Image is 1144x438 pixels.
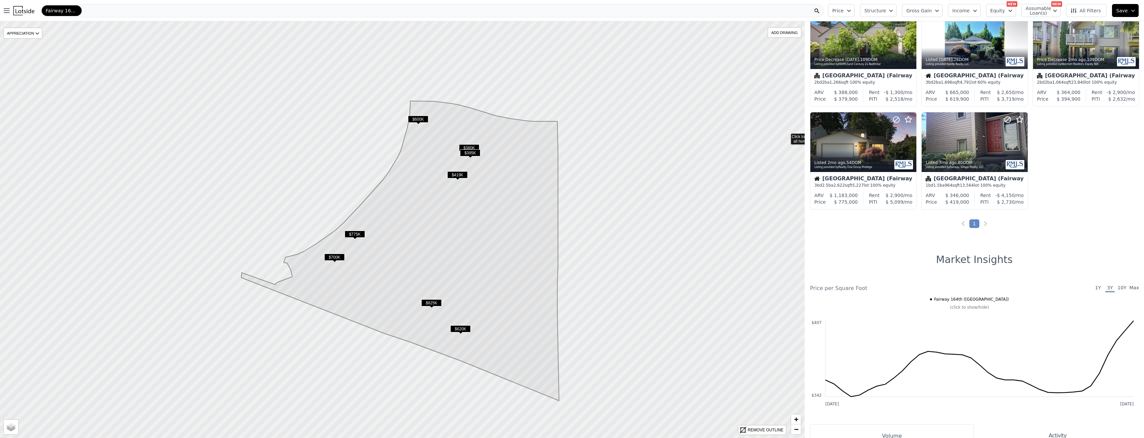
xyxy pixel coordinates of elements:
a: Listed 2mo ago,54DOMListing provided byRealty One Group PrestigeHouse[GEOGRAPHIC_DATA] (Fairway 1... [810,112,916,210]
span: $ 388,000 [834,90,858,95]
span: $ 3,719 [997,96,1015,102]
div: $419K [447,171,468,181]
span: $ 1,183,000 [830,193,858,198]
div: [GEOGRAPHIC_DATA] (Fairway 164Th) [814,73,912,80]
span: -$ 4,150 [995,193,1015,198]
span: $419K [447,171,468,178]
span: $ 2,632 [1108,96,1126,102]
img: House [926,73,931,78]
div: Price [926,199,937,205]
div: Listed , 80 DOM [926,160,1000,165]
a: Zoom out [791,424,801,434]
div: [GEOGRAPHIC_DATA] (Fairway 164Th) [926,176,1024,183]
div: [GEOGRAPHIC_DATA] (Fairway 164Th) [1037,73,1135,80]
a: Zoom in [791,414,801,424]
div: /mo [989,96,1024,102]
span: Fairway 164th ([GEOGRAPHIC_DATA]) [934,297,1009,302]
img: Condominium [814,73,820,78]
div: ARV [814,192,824,199]
div: Rent [869,89,880,96]
span: $700K [324,254,345,261]
span: 23,840 [1071,80,1085,85]
ul: Pagination [805,220,1144,227]
div: (click to show/hide) [805,305,1134,310]
a: Layers [4,420,18,434]
div: Listing provided by eXp Realty LLC [926,62,1000,66]
div: Price [1037,96,1048,102]
div: ARV [926,192,935,199]
span: $620K [450,325,471,332]
span: 2,622 [833,183,845,188]
div: /mo [991,89,1024,96]
text: $342 [811,393,822,398]
a: Listed [DATE],28DOMListing provided byeXp Realty LLCHouse[GEOGRAPHIC_DATA] (Fairway 164Th)3bd2ba1... [921,9,1027,107]
div: 2 bd 2 ba sqft lot · 100% equity [1037,80,1135,85]
span: $ 2,730 [997,199,1015,205]
div: Price [814,199,826,205]
button: Structure [860,4,897,17]
div: $825K [421,299,442,309]
span: $380K [459,144,479,151]
span: Price [832,7,844,14]
span: $ 364,000 [1057,90,1080,95]
div: $380K [459,144,479,154]
h1: Market Insights [936,254,1013,266]
span: $ 2,650 [997,90,1015,95]
span: $ 2,900 [886,193,903,198]
div: Listed , 28 DOM [926,57,1000,62]
span: 5,227 [852,183,864,188]
span: Fairway 164th ([GEOGRAPHIC_DATA]) [46,7,78,14]
div: /mo [880,89,912,96]
a: Price Decrease 2mo ago,109DOMListing provided byWeichert Realtors, Equity NWCondominium[GEOGRAPHI... [1033,9,1139,107]
div: /mo [1102,89,1135,96]
a: Next page [982,220,989,227]
text: [DATE] [1120,402,1134,406]
span: $ 379,900 [834,96,858,102]
div: NEW [1007,1,1017,7]
time: 2025-07-22 02:04 [939,57,953,62]
a: Previous page [960,220,967,227]
div: Rent [980,192,991,199]
div: Price Decrease , 109 DOM [814,57,913,62]
span: $ 394,900 [1057,96,1080,102]
div: 2 bd 2 ba sqft · 100% equity [814,80,912,85]
div: ADD DRAWING [768,28,801,37]
span: -$ 1,300 [884,90,904,95]
div: Listing provided by Realty One Group Prestige [814,165,889,169]
span: $ 419,000 [945,199,969,205]
button: Assumable Loan(s) [1021,4,1061,17]
span: 1,266 [830,80,841,85]
div: Price per Square Foot [810,284,974,292]
time: 2025-05-30 08:00 [939,160,957,165]
div: 1 bd 1.5 ba sqft lot · 100% equity [926,183,1024,188]
div: 3 bd 2 ba sqft lot · 60% equity [926,80,1024,85]
span: $ 665,000 [945,90,969,95]
div: Price [814,96,826,102]
span: $ 5,099 [886,199,903,205]
div: PITI [1092,96,1100,102]
div: [GEOGRAPHIC_DATA] (Fairway 164Th) [926,73,1024,80]
div: $395K [460,149,480,159]
span: 964 [945,183,952,188]
div: $700K [324,254,345,263]
div: /mo [989,199,1024,205]
time: 2025-07-03 15:39 [1068,57,1086,62]
span: -$ 2,900 [1107,90,1126,95]
div: PITI [869,96,877,102]
div: PITI [980,199,989,205]
text: $407 [811,320,822,325]
span: $ 346,000 [945,193,969,198]
div: ARV [1037,89,1046,96]
span: $ 2,518 [886,96,903,102]
span: Max [1129,284,1139,292]
span: Income [952,7,970,14]
div: /mo [880,192,912,199]
span: 1Y [1093,284,1103,292]
div: Rent [1092,89,1102,96]
time: 2025-07-29 01:56 [845,57,859,62]
span: $775K [345,231,365,238]
div: PITI [869,199,877,205]
div: /mo [877,199,912,205]
div: $620K [450,325,471,335]
time: 2025-06-25 08:00 [828,160,845,165]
